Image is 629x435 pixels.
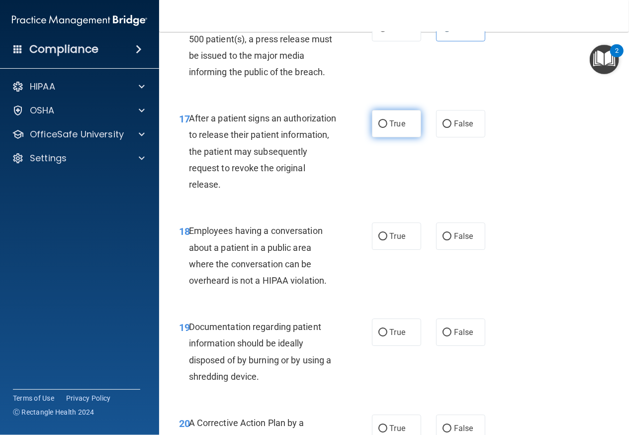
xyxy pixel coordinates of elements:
input: True [378,425,387,433]
span: False [454,231,473,241]
a: HIPAA [12,81,145,93]
span: Documentation regarding patient information should be ideally disposed of by burning or by using ... [189,322,332,382]
input: False [443,120,451,128]
span: 20 [179,418,190,430]
span: False [454,424,473,433]
input: False [443,329,451,336]
a: Privacy Policy [66,393,111,403]
a: OfficeSafe University [12,128,145,140]
div: 2 [615,51,619,64]
iframe: Drift Widget Chat Controller [457,364,617,404]
button: Open Resource Center, 2 new notifications [590,45,619,74]
span: 19 [179,322,190,333]
a: Terms of Use [13,393,54,403]
p: OSHA [30,105,55,116]
span: 18 [179,225,190,237]
img: PMB logo [12,10,147,30]
input: False [443,233,451,240]
span: True [390,327,405,337]
span: True [390,424,405,433]
span: True [390,119,405,128]
span: True [390,231,405,241]
span: 17 [179,113,190,125]
p: OfficeSafe University [30,128,124,140]
span: Employees having a conversation about a patient in a public area where the conversation can be ov... [189,225,327,286]
a: Settings [12,152,145,164]
input: True [378,233,387,240]
a: OSHA [12,105,145,116]
input: True [378,329,387,336]
span: Ⓒ Rectangle Health 2024 [13,407,94,417]
input: False [443,425,451,433]
p: Settings [30,152,67,164]
p: HIPAA [30,81,55,93]
input: True [378,120,387,128]
span: False [454,119,473,128]
h4: Compliance [29,42,98,56]
span: False [454,327,473,337]
span: After a patient signs an authorization to release their patient information, the patient may subs... [189,113,337,190]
